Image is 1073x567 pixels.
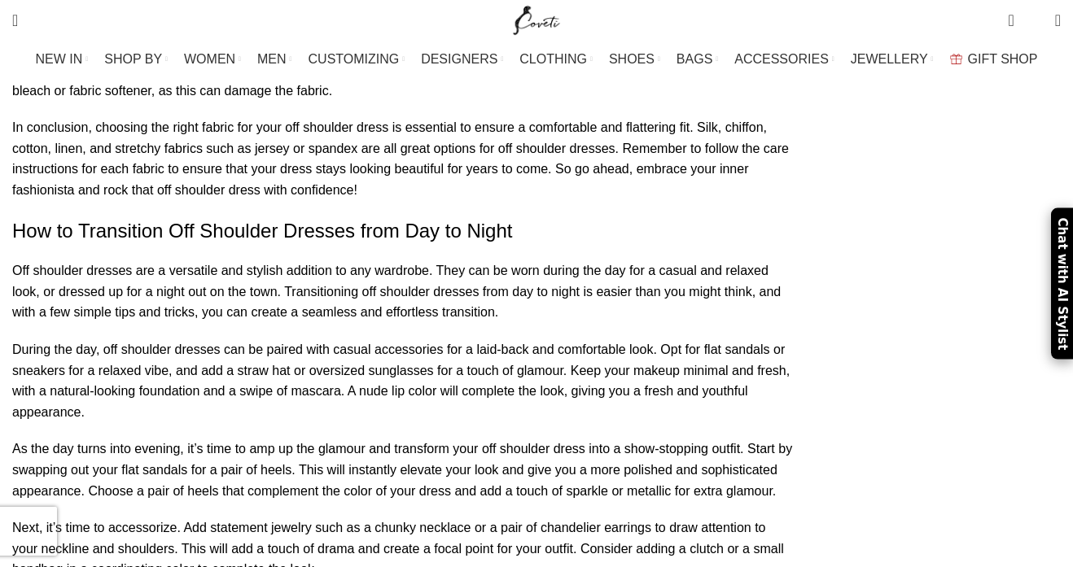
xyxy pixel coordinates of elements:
[677,43,718,76] a: BAGS
[36,51,83,67] span: NEW IN
[677,51,712,67] span: BAGS
[734,51,829,67] span: ACCESSORIES
[519,43,593,76] a: CLOTHING
[257,43,291,76] a: MEN
[184,43,241,76] a: WOMEN
[1000,4,1022,37] a: 0
[309,43,405,76] a: CUSTOMIZING
[1027,4,1043,37] div: My Wishlist
[851,43,934,76] a: JEWELLERY
[12,217,793,245] h2: How to Transition Off Shoulder Dresses from Day to Night
[36,43,89,76] a: NEW IN
[734,43,834,76] a: ACCESSORIES
[609,43,660,76] a: SHOES
[1030,16,1042,28] span: 0
[421,51,497,67] span: DESIGNERS
[421,43,503,76] a: DESIGNERS
[12,117,793,200] p: In conclusion, choosing the right fabric for your off shoulder dress is essential to ensure a com...
[12,438,793,501] p: As the day turns into evening, it’s time to amp up the glamour and transform your off shoulder dr...
[950,43,1038,76] a: GIFT SHOP
[12,260,793,323] p: Off shoulder dresses are a versatile and stylish addition to any wardrobe. They can be worn durin...
[309,51,400,67] span: CUSTOMIZING
[950,54,962,64] img: GiftBag
[4,4,26,37] a: Search
[184,51,235,67] span: WOMEN
[4,43,1069,76] div: Main navigation
[104,43,168,76] a: SHOP BY
[519,51,587,67] span: CLOTHING
[968,51,1038,67] span: GIFT SHOP
[12,339,793,422] p: During the day, off shoulder dresses can be paired with casual accessories for a laid-back and co...
[1009,8,1022,20] span: 0
[851,51,928,67] span: JEWELLERY
[104,51,162,67] span: SHOP BY
[510,12,564,26] a: Site logo
[257,51,287,67] span: MEN
[609,51,655,67] span: SHOES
